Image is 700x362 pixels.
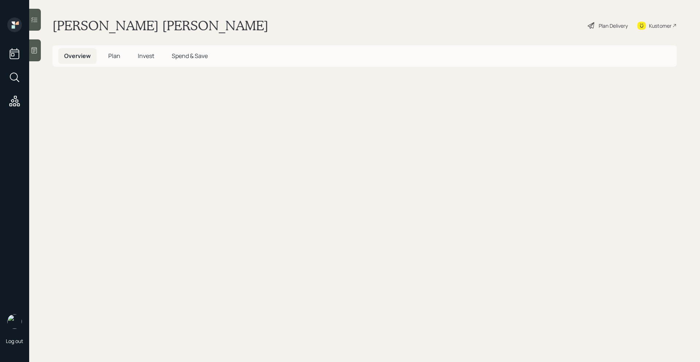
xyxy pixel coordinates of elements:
[138,52,154,60] span: Invest
[7,314,22,329] img: michael-russo-headshot.png
[649,22,672,30] div: Kustomer
[64,52,91,60] span: Overview
[52,18,268,34] h1: [PERSON_NAME] [PERSON_NAME]
[599,22,628,30] div: Plan Delivery
[108,52,120,60] span: Plan
[6,338,23,344] div: Log out
[172,52,208,60] span: Spend & Save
